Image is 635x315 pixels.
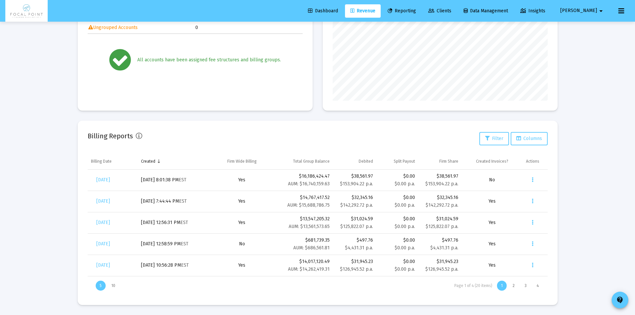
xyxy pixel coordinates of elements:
span: Reporting [388,8,416,14]
mat-icon: contact_support [616,296,624,304]
td: Column Billing Date [88,153,138,169]
a: Revenue [345,4,381,18]
div: $14,767,417.52 [275,194,330,209]
small: AUM: $13,561,573.65 [289,224,330,229]
img: Dashboard [10,4,43,18]
td: 0 [195,23,302,33]
mat-icon: arrow_drop_down [597,4,605,18]
div: [DATE] 8:01:38 PM [141,177,209,183]
div: Page Navigation [88,276,548,295]
div: Display 10 items on page [107,281,119,291]
small: $4,431.31 p.a. [430,245,458,251]
a: [DATE] [91,195,115,208]
a: Clients [423,4,457,18]
div: [DATE] 12:58:59 PM [141,241,209,247]
div: Display 5 items on page [96,281,106,291]
div: Page 2 [509,281,519,291]
small: EST [179,198,187,204]
td: Column Firm Wide Billing [212,153,272,169]
div: Yes [215,198,269,205]
div: Data grid [88,153,548,295]
small: $0.00 p.a. [395,266,415,272]
div: $0.00 [380,194,415,209]
small: AUM: $16,740,159.63 [288,181,330,187]
span: [DATE] [96,262,110,268]
small: $0.00 p.a. [395,245,415,251]
div: $31,945.23 [422,258,458,265]
td: Column Debited [333,153,376,169]
span: Clients [428,8,451,14]
div: Yes [215,262,269,269]
div: Page 1 of 4 (20 items) [454,283,492,288]
div: Yes [215,219,269,226]
button: Columns [511,132,548,145]
small: $0.00 p.a. [395,224,415,229]
div: $16,186,424.47 [275,173,330,187]
a: Reporting [382,4,421,18]
small: $142,292.72 p.a. [426,202,458,208]
div: Firm Wide Billing [227,159,257,164]
small: AUM: $14,262,419.31 [288,266,330,272]
small: $0.00 p.a. [395,181,415,187]
div: Created Invoices? [476,159,508,164]
div: $31,024.59 [422,216,458,222]
a: [DATE] [91,259,115,272]
span: [DATE] [96,177,110,183]
span: Columns [516,136,542,141]
div: Page 4 [533,281,543,291]
span: Revenue [350,8,375,14]
span: Insights [520,8,545,14]
div: Page 1 [497,281,507,291]
div: $32,345.16 [336,194,373,201]
div: Split Payout [394,159,415,164]
small: $126,945.52 p.a. [340,266,373,272]
div: Page 3 [521,281,531,291]
td: Column Actions [523,153,548,169]
div: $681,739.35 [275,237,330,251]
a: Data Management [458,4,513,18]
span: Filter [485,136,503,141]
small: $125,822.07 p.a. [426,224,458,229]
small: $4,431.31 p.a. [345,245,373,251]
small: $142,292.72 p.a. [340,202,373,208]
td: Column Created Invoices? [462,153,523,169]
button: [PERSON_NAME] [552,4,613,17]
div: Created [141,159,155,164]
h2: Billing Reports [88,131,133,141]
small: $153,904.22 p.a. [340,181,373,187]
div: $38,561.97 [336,173,373,180]
a: [DATE] [91,173,115,187]
span: [PERSON_NAME] [560,8,597,14]
div: $497.76 [336,237,373,244]
div: Yes [215,177,269,183]
div: Firm Share [439,159,458,164]
small: $125,822.07 p.a. [340,224,373,229]
button: Filter [479,132,509,145]
span: Data Management [464,8,508,14]
div: $38,561.97 [422,173,458,180]
td: Column Created [138,153,212,169]
small: EST [181,241,188,247]
div: [DATE] 12:56:31 PM [141,219,209,226]
a: Dashboard [303,4,343,18]
div: $0.00 [380,173,415,187]
a: Insights [515,4,551,18]
div: No [465,177,519,183]
small: $126,945.52 p.a. [425,266,458,272]
td: Column Split Payout [376,153,418,169]
div: Yes [465,262,519,269]
small: AUM: $686,561.81 [293,245,330,251]
td: Column Total Group Balance [272,153,333,169]
div: Debited [359,159,373,164]
div: $32,345.16 [422,194,458,201]
a: [DATE] [91,216,115,229]
div: Yes [465,241,519,247]
div: $13,547,205.32 [275,216,330,230]
div: $0.00 [380,258,415,273]
div: $31,945.23 [336,258,373,265]
div: $497.76 [422,237,458,244]
div: [DATE] 7:44:44 PM [141,198,209,205]
a: [DATE] [91,237,115,251]
div: [DATE] 10:56:28 PM [141,262,209,269]
td: Ungrouped Accounts [88,23,195,33]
